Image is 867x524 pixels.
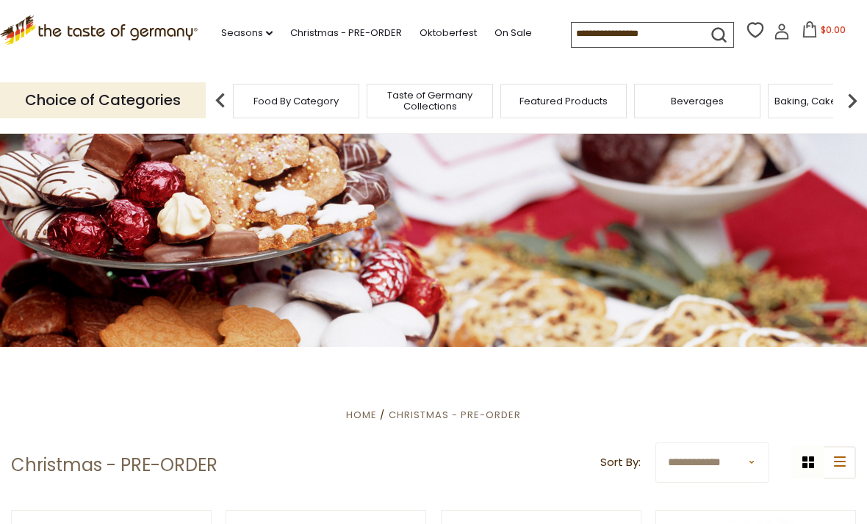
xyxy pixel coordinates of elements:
img: next arrow [838,86,867,115]
a: Oktoberfest [420,25,477,41]
a: Home [346,408,377,422]
a: Christmas - PRE-ORDER [389,408,521,422]
a: Taste of Germany Collections [371,90,489,112]
a: Christmas - PRE-ORDER [290,25,402,41]
h1: Christmas - PRE-ORDER [11,454,217,476]
span: $0.00 [821,24,846,36]
a: Seasons [221,25,273,41]
label: Sort By: [600,453,641,472]
img: previous arrow [206,86,235,115]
a: Featured Products [519,96,608,107]
a: On Sale [494,25,532,41]
a: Beverages [671,96,724,107]
a: Food By Category [253,96,339,107]
button: $0.00 [793,21,855,43]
